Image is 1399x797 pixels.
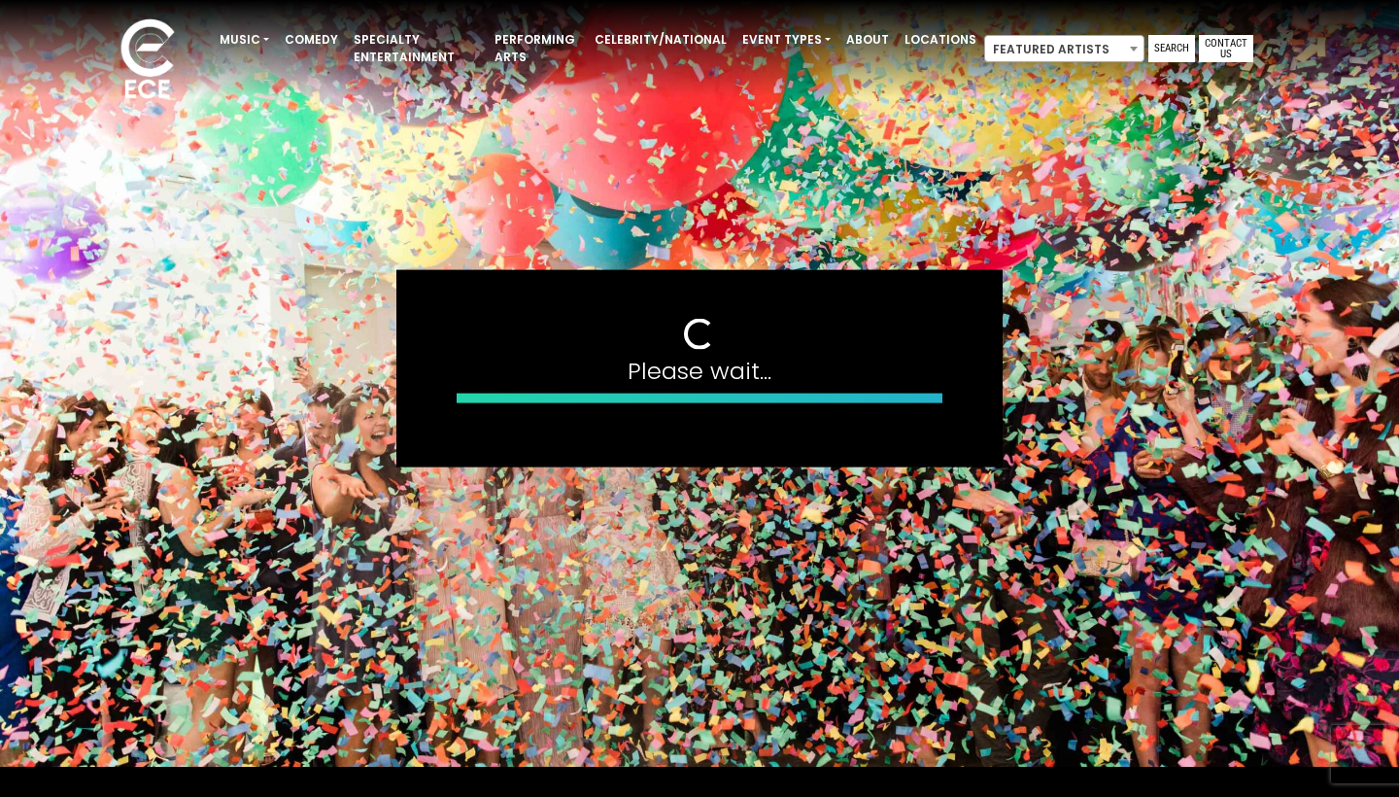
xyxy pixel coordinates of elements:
a: About [838,23,897,56]
a: Comedy [277,23,346,56]
a: Specialty Entertainment [346,23,487,74]
a: Performing Arts [487,23,587,74]
a: Contact Us [1199,35,1253,62]
span: Featured Artists [984,35,1144,62]
img: ece_new_logo_whitev2-1.png [99,14,196,108]
a: Music [212,23,277,56]
span: Featured Artists [985,36,1143,63]
a: Celebrity/National [587,23,734,56]
a: Search [1148,35,1195,62]
a: Event Types [734,23,838,56]
a: Locations [897,23,984,56]
h4: Please wait... [457,358,942,386]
